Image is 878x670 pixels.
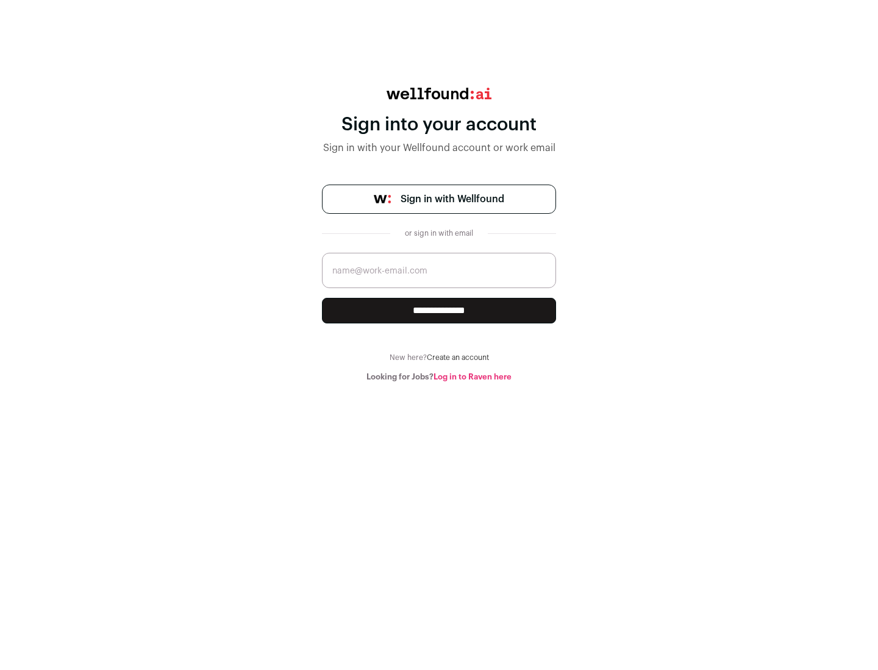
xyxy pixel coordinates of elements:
[374,195,391,203] img: wellfound-symbol-flush-black-fb3c872781a75f747ccb3a119075da62bfe97bd399995f84a933054e44a575c4.png
[322,185,556,214] a: Sign in with Wellfound
[322,372,556,382] div: Looking for Jobs?
[322,141,556,155] div: Sign in with your Wellfound account or work email
[434,373,512,381] a: Log in to Raven here
[427,354,489,361] a: Create an account
[322,253,556,288] input: name@work-email.com
[387,88,491,99] img: wellfound:ai
[322,353,556,362] div: New here?
[400,228,478,238] div: or sign in with email
[401,192,504,206] span: Sign in with Wellfound
[322,114,556,136] div: Sign into your account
